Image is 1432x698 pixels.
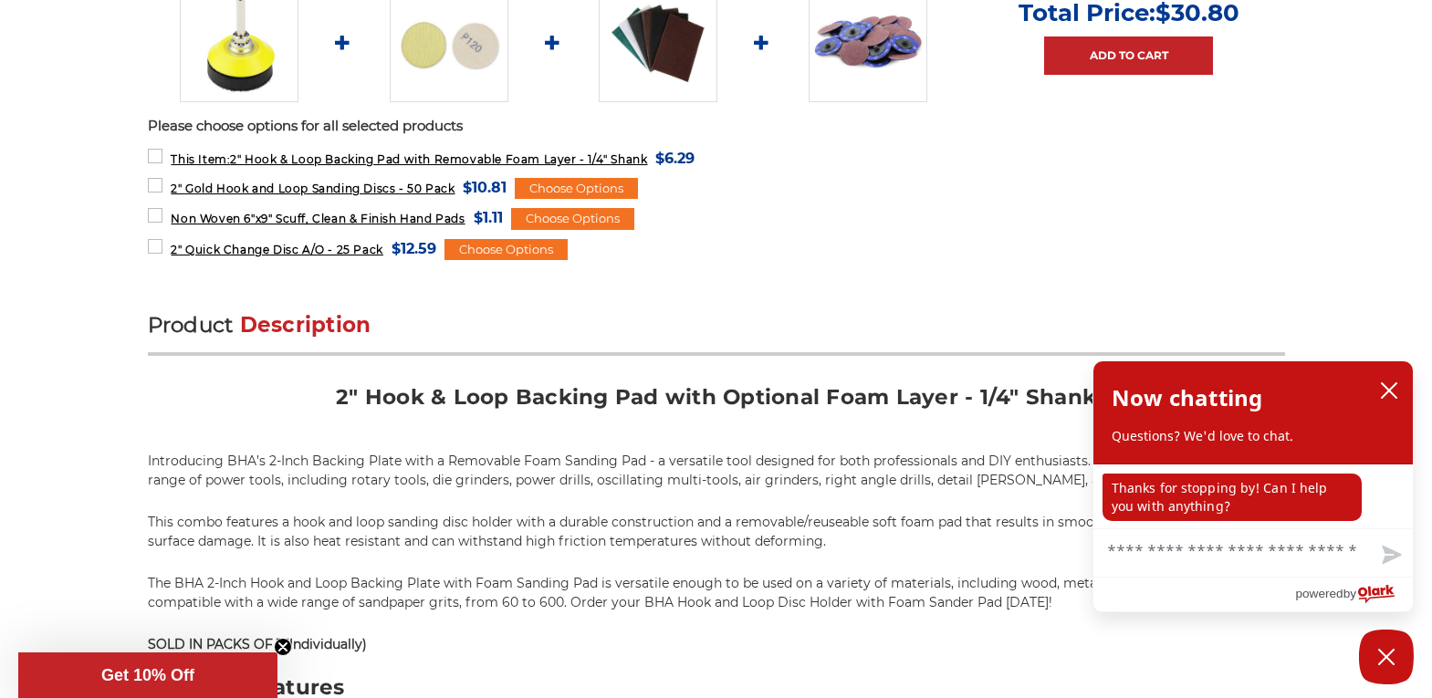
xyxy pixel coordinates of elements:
p: Questions? We'd love to chat. [1112,427,1395,445]
button: Close teaser [274,638,292,656]
div: Choose Options [515,178,638,200]
a: Add to Cart [1044,36,1213,75]
span: 2" Gold Hook and Loop Sanding Discs - 50 Pack [171,182,455,195]
span: $6.29 [655,146,695,171]
span: by [1343,582,1356,605]
span: Get 10% Off [101,666,194,684]
span: 2" Hook & Loop Backing Pad with Removable Foam Layer - 1/4" Shank [171,152,647,166]
span: Product [148,312,234,338]
div: Get 10% OffClose teaser [18,652,277,698]
div: Choose Options [511,208,634,230]
h2: 2" Hook & Loop Backing Pad with Optional Foam Layer - 1/4" Shank [148,383,1285,424]
p: Thanks for stopping by! Can I help you with anything? [1103,474,1362,521]
span: $1.11 [474,205,503,230]
p: Please choose options for all selected products [148,116,1285,137]
h2: Now chatting [1112,380,1262,416]
p: The BHA 2-Inch Hook and Loop Backing Plate with Foam Sanding Pad is versatile enough to be used o... [148,574,1285,612]
span: $12.59 [392,236,436,261]
div: chat [1093,464,1413,528]
button: close chatbox [1375,377,1404,404]
div: Choose Options [444,239,568,261]
p: Introducing BHA’s 2-Inch Backing Plate with a Removable Foam Sanding Pad - a versatile tool desig... [148,452,1285,490]
div: olark chatbox [1092,360,1414,612]
span: 2" Quick Change Disc A/O - 25 Pack [171,243,382,256]
span: Non Woven 6"x9" Scuff, Clean & Finish Hand Pads [171,212,465,225]
p: This combo features a hook and loop sanding disc holder with a durable construction and a removab... [148,513,1285,551]
button: Send message [1367,535,1413,577]
strong: SOLD IN PACKS OF 1 (Individually) [148,636,367,652]
span: $10.81 [463,175,507,200]
a: Powered by Olark [1295,578,1413,611]
span: Description [240,312,371,338]
span: powered [1295,582,1343,605]
strong: This Item: [171,152,230,166]
button: Close Chatbox [1359,630,1414,684]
